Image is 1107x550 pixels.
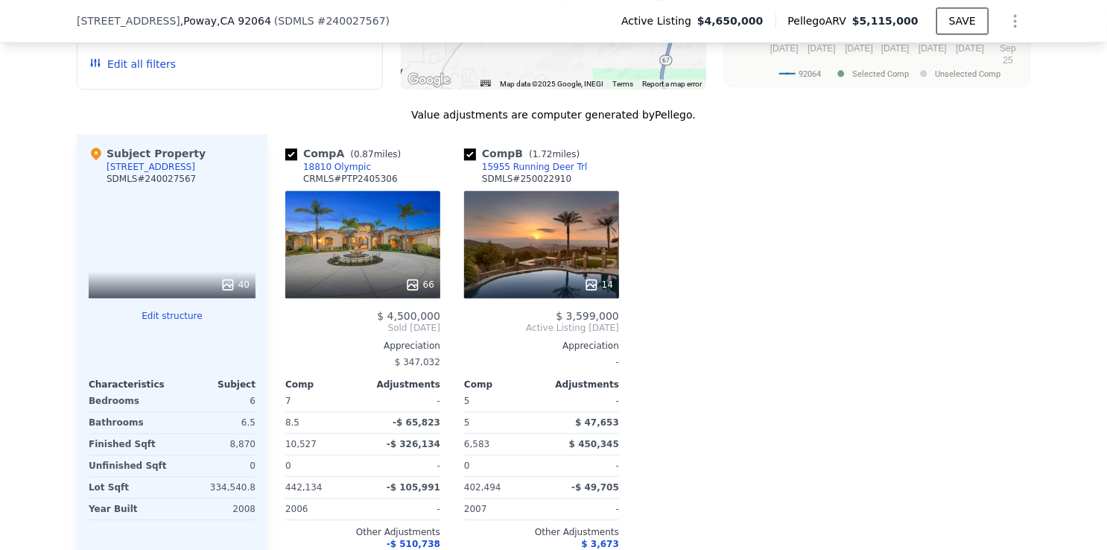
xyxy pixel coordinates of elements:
[405,277,434,292] div: 66
[393,417,440,428] span: -$ 65,823
[344,149,407,159] span: ( miles)
[464,439,489,449] span: 6,583
[377,310,440,322] span: $ 4,500,000
[107,161,195,173] div: [STREET_ADDRESS]
[175,391,256,411] div: 6
[89,310,256,322] button: Edit structure
[542,379,619,391] div: Adjustments
[788,13,853,28] span: Pellego ARV
[464,379,542,391] div: Comp
[956,42,984,53] text: [DATE]
[387,482,440,493] span: -$ 105,991
[175,412,256,433] div: 6.5
[464,526,619,538] div: Other Adjustments
[89,379,172,391] div: Characteristics
[642,80,702,88] a: Report a map error
[612,80,633,88] a: Terms (opens in new tab)
[89,146,206,161] div: Subject Property
[770,42,799,53] text: [DATE]
[1000,42,1017,53] text: Sep
[533,149,553,159] span: 1.72
[480,80,491,86] button: Keyboard shortcuts
[89,455,169,476] div: Unfinished Sqft
[387,439,440,449] span: -$ 326,134
[303,173,398,185] div: CRMLS # PTP2405306
[1000,6,1030,36] button: Show Options
[1003,54,1014,65] text: 25
[175,434,256,455] div: 8,870
[464,396,470,406] span: 5
[936,7,989,34] button: SAVE
[569,439,619,449] span: $ 450,345
[366,391,440,411] div: -
[464,352,619,373] div: -
[464,412,539,433] div: 5
[354,149,374,159] span: 0.87
[919,42,947,53] text: [DATE]
[366,455,440,476] div: -
[221,277,250,292] div: 40
[274,13,390,28] div: ( )
[285,461,291,471] span: 0
[935,69,1000,78] text: Unselected Comp
[464,146,586,161] div: Comp B
[217,15,271,27] span: , CA 92064
[545,391,619,411] div: -
[584,277,613,292] div: 14
[523,149,586,159] span: ( miles)
[366,499,440,519] div: -
[285,482,323,493] span: 442,134
[77,107,1030,122] div: Value adjustments are computer generated by Pellego .
[175,477,256,498] div: 334,540.8
[175,499,256,519] div: 2008
[852,69,909,78] text: Selected Comp
[545,455,619,476] div: -
[285,379,363,391] div: Comp
[482,173,571,185] div: SDMLS # 250022910
[881,42,910,53] text: [DATE]
[405,70,454,89] img: Google
[285,340,440,352] div: Appreciation
[697,13,764,28] span: $4,650,000
[89,412,169,433] div: Bathrooms
[363,379,440,391] div: Adjustments
[285,396,291,406] span: 7
[845,42,873,53] text: [DATE]
[395,357,440,367] span: $ 347,032
[285,526,440,538] div: Other Adjustments
[545,499,619,519] div: -
[482,161,588,173] div: 15955 Running Deer Trl
[317,15,386,27] span: # 240027567
[852,15,919,27] span: $5,115,000
[89,499,169,519] div: Year Built
[464,482,501,493] span: 402,494
[89,434,169,455] div: Finished Sqft
[77,13,180,28] span: [STREET_ADDRESS]
[285,322,440,334] span: Sold [DATE]
[175,455,256,476] div: 0
[464,322,619,334] span: Active Listing [DATE]
[582,539,619,549] span: $ 3,673
[387,539,440,549] span: -$ 510,738
[500,80,603,88] span: Map data ©2025 Google, INEGI
[285,439,317,449] span: 10,527
[278,15,314,27] span: SDMLS
[464,461,470,471] span: 0
[464,340,619,352] div: Appreciation
[89,391,169,411] div: Bedrooms
[172,379,256,391] div: Subject
[571,482,619,493] span: -$ 49,705
[464,499,539,519] div: 2007
[89,477,169,498] div: Lot Sqft
[405,70,454,89] a: Open this area in Google Maps (opens a new window)
[180,13,271,28] span: , Poway
[556,310,619,322] span: $ 3,599,000
[575,417,619,428] span: $ 47,653
[799,69,821,78] text: 92064
[107,173,196,185] div: SDMLS # 240027567
[285,146,407,161] div: Comp A
[285,499,360,519] div: 2006
[621,13,697,28] span: Active Listing
[808,42,836,53] text: [DATE]
[464,161,588,173] a: 15955 Running Deer Trl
